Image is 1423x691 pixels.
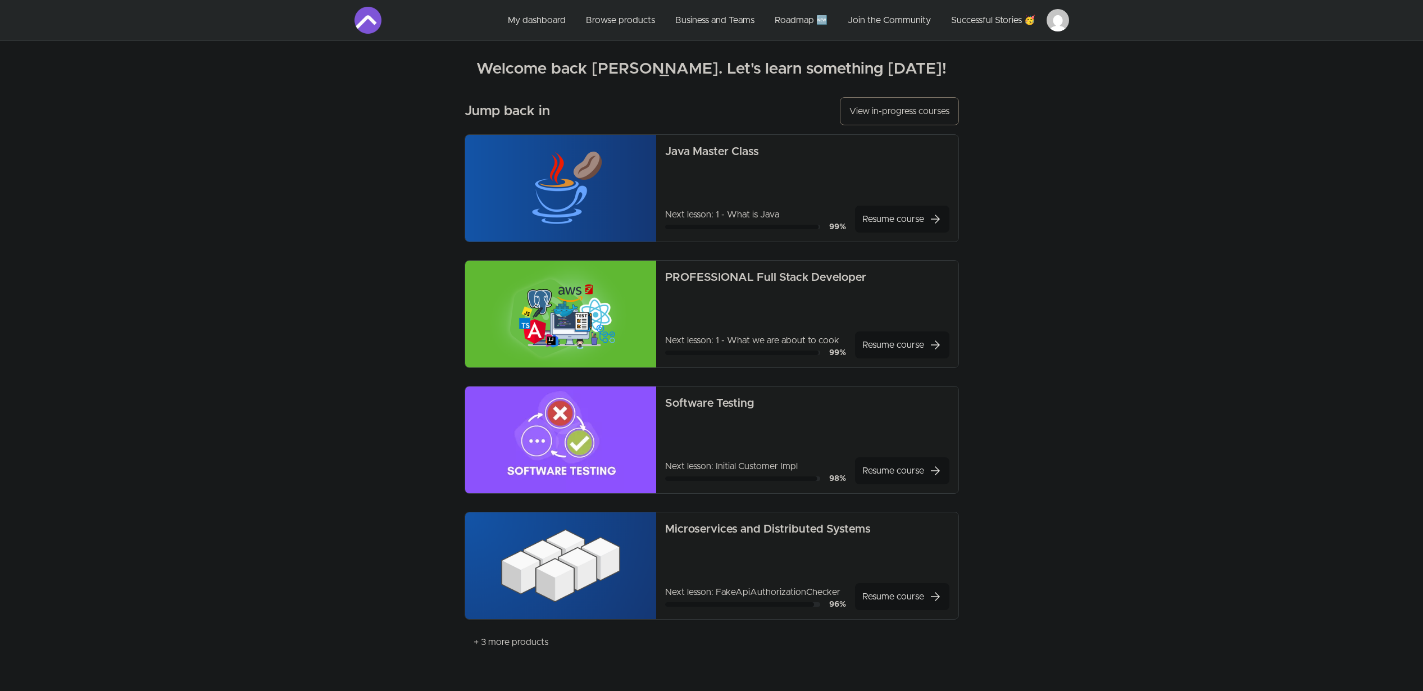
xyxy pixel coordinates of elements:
a: Resume coursearrow_forward [855,457,949,484]
p: Software Testing [665,395,949,411]
a: Business and Teams [666,7,763,34]
nav: Main [499,7,1069,34]
h3: Jump back in [465,102,550,120]
img: Amigoscode logo [354,7,381,34]
a: Resume coursearrow_forward [855,331,949,358]
span: 99 % [829,223,846,231]
h2: Welcome back [PERSON_NAME]. Let's learn something [DATE]! [354,59,1069,79]
img: Product image for PROFESSIONAL Full Stack Developer [465,261,657,367]
a: Roadmap 🆕 [766,7,836,34]
div: Course progress [665,602,820,607]
p: Next lesson: Initial Customer Impl [665,460,845,473]
p: Microservices and Distributed Systems [665,521,949,537]
div: Course progress [665,476,820,481]
span: 96 % [829,601,846,608]
a: Successful Stories 🥳 [942,7,1044,34]
p: PROFESSIONAL Full Stack Developer [665,270,949,285]
span: 98 % [829,475,846,483]
a: Join the Community [839,7,940,34]
p: Next lesson: FakeApiAuthorizationChecker [665,585,845,599]
p: Next lesson: 1 - What we are about to cook [665,334,845,347]
a: Browse products [577,7,664,34]
span: arrow_forward [929,590,942,603]
span: arrow_forward [929,212,942,226]
span: arrow_forward [929,338,942,352]
a: Resume coursearrow_forward [855,206,949,233]
a: Resume coursearrow_forward [855,583,949,610]
a: My dashboard [499,7,575,34]
img: Profile image for Nicolas Ardizzoli [1047,9,1069,31]
div: Course progress [665,225,820,229]
span: arrow_forward [929,464,942,478]
a: View in-progress courses [840,97,959,125]
a: + 3 more products [465,629,557,656]
span: 99 % [829,349,846,357]
div: Course progress [665,351,820,355]
img: Product image for Microservices and Distributed Systems [465,512,657,619]
p: Next lesson: 1 - What is Java [665,208,845,221]
img: Product image for Software Testing [465,387,657,493]
img: Product image for Java Master Class [465,135,657,242]
p: Java Master Class [665,144,949,160]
